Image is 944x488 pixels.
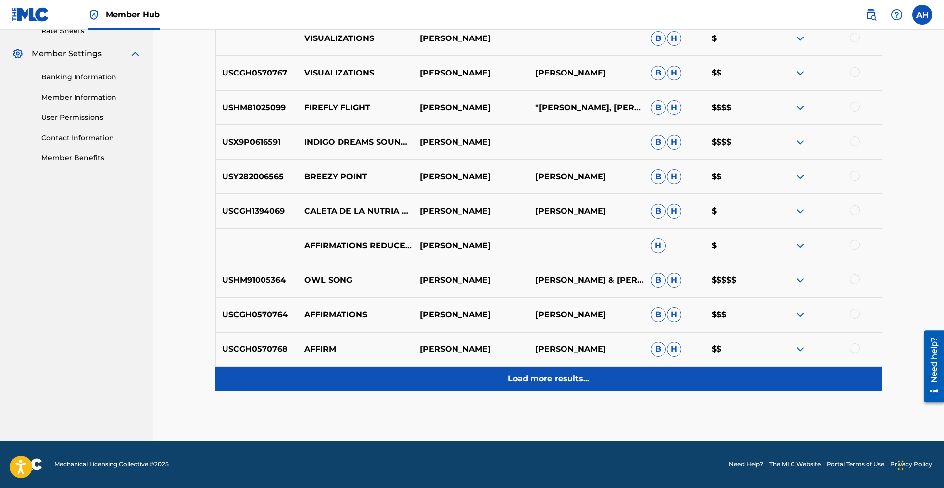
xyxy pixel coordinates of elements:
[41,153,141,163] a: Member Benefits
[898,450,904,480] div: Drag
[705,102,766,113] p: $$$$
[651,66,666,80] span: B
[529,205,644,217] p: [PERSON_NAME]
[651,307,666,322] span: B
[216,136,299,148] p: USX9P0616591
[794,343,806,355] img: expand
[298,205,414,217] p: CALETA DE LA NUTRIA MARINA
[827,460,884,469] a: Portal Terms of Use
[414,102,529,113] p: [PERSON_NAME]
[705,171,766,183] p: $$
[298,240,414,252] p: AFFIRMATIONS REDUCE PARENTING STRESS
[529,171,644,183] p: [PERSON_NAME]
[298,136,414,148] p: INDIGO DREAMS SOUNDTRACK
[216,102,299,113] p: USHM81025099
[705,136,766,148] p: $$$$
[794,67,806,79] img: expand
[12,48,24,60] img: Member Settings
[414,67,529,79] p: [PERSON_NAME]
[298,102,414,113] p: FIREFLY FLIGHT
[891,9,903,21] img: help
[529,309,644,321] p: [PERSON_NAME]
[106,9,160,20] span: Member Hub
[895,441,944,488] iframe: Chat Widget
[414,136,529,148] p: [PERSON_NAME]
[414,343,529,355] p: [PERSON_NAME]
[298,274,414,286] p: OWL SONG
[667,169,681,184] span: H
[887,5,906,25] div: Help
[705,205,766,217] p: $
[529,343,644,355] p: [PERSON_NAME]
[705,67,766,79] p: $$
[651,204,666,219] span: B
[32,48,102,60] span: Member Settings
[414,205,529,217] p: [PERSON_NAME]
[129,48,141,60] img: expand
[667,204,681,219] span: H
[651,135,666,150] span: B
[651,100,666,115] span: B
[729,460,763,469] a: Need Help?
[529,102,644,113] p: "[PERSON_NAME], [PERSON_NAME] ""TAHO"" JACOPIN"
[12,7,50,22] img: MLC Logo
[769,460,821,469] a: The MLC Website
[705,33,766,44] p: $
[414,309,529,321] p: [PERSON_NAME]
[651,273,666,288] span: B
[794,102,806,113] img: expand
[41,26,141,36] a: Rate Sheets
[41,92,141,103] a: Member Information
[912,5,932,25] div: User Menu
[88,9,100,21] img: Top Rightsholder
[667,66,681,80] span: H
[794,274,806,286] img: expand
[216,343,299,355] p: USCGH0570768
[216,274,299,286] p: USHM91005364
[651,342,666,357] span: B
[54,460,169,469] span: Mechanical Licensing Collective © 2025
[651,169,666,184] span: B
[298,33,414,44] p: VISUALIZATIONS
[794,240,806,252] img: expand
[794,33,806,44] img: expand
[667,307,681,322] span: H
[865,9,877,21] img: search
[216,171,299,183] p: USY282006565
[667,31,681,46] span: H
[794,136,806,148] img: expand
[414,171,529,183] p: [PERSON_NAME]
[890,460,932,469] a: Privacy Policy
[794,205,806,217] img: expand
[216,67,299,79] p: USCGH0570767
[667,342,681,357] span: H
[529,67,644,79] p: [PERSON_NAME]
[298,67,414,79] p: VISUALIZATIONS
[916,327,944,406] iframe: Resource Center
[508,373,589,385] p: Load more results...
[861,5,881,25] a: Public Search
[705,274,766,286] p: $$$$$
[667,273,681,288] span: H
[705,343,766,355] p: $$
[705,240,766,252] p: $
[41,72,141,82] a: Banking Information
[667,100,681,115] span: H
[651,238,666,253] span: H
[414,274,529,286] p: [PERSON_NAME]
[216,309,299,321] p: USCGH0570764
[794,171,806,183] img: expand
[298,309,414,321] p: AFFIRMATIONS
[414,240,529,252] p: [PERSON_NAME]
[414,33,529,44] p: [PERSON_NAME]
[705,309,766,321] p: $$$
[298,171,414,183] p: BREEZY POINT
[216,205,299,217] p: USCGH1394069
[12,458,42,470] img: logo
[41,113,141,123] a: User Permissions
[794,309,806,321] img: expand
[651,31,666,46] span: B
